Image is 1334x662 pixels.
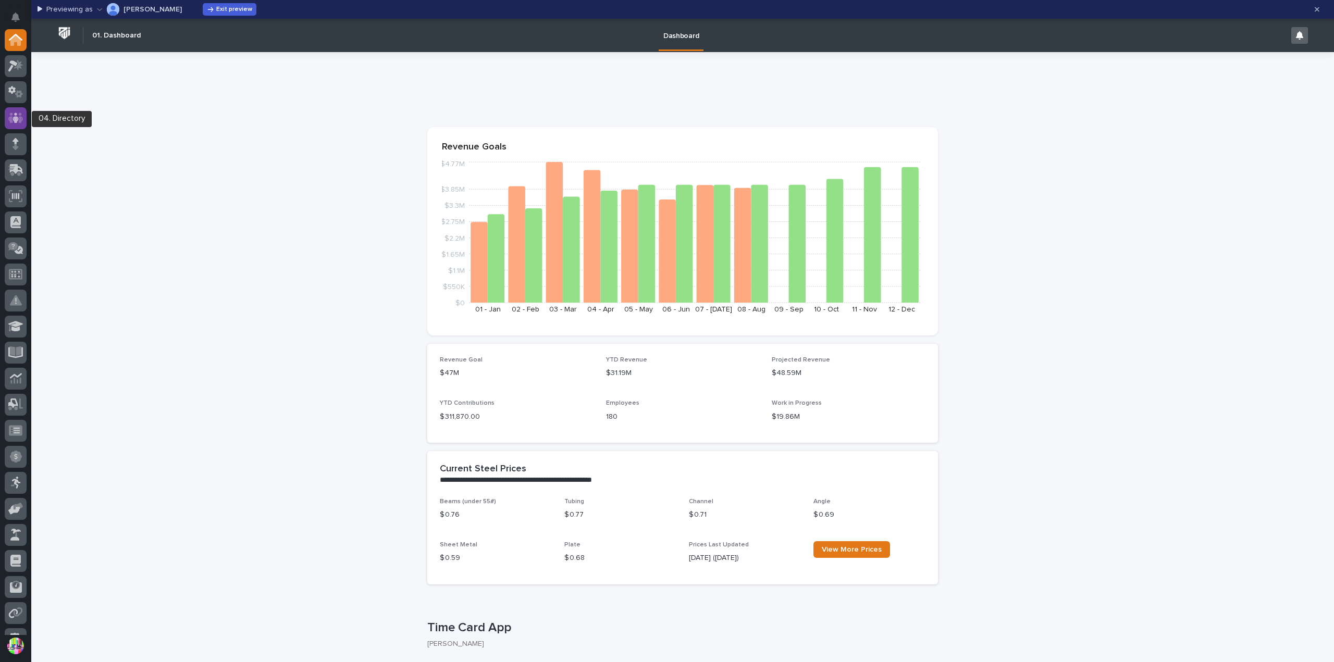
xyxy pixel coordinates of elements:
[606,411,760,422] p: 180
[772,357,830,363] span: Projected Revenue
[455,299,465,307] tspan: $0
[662,306,690,313] text: 06 - Jun
[774,306,804,313] text: 09 - Sep
[689,553,801,564] p: [DATE] ([DATE])
[564,553,676,564] p: $ 0.68
[663,19,699,41] p: Dashboard
[92,31,141,40] h2: 01. Dashboard
[606,400,639,406] span: Employees
[888,306,915,313] text: 12 - Dec
[97,1,182,18] button: Spenser Yoder[PERSON_NAME]
[441,218,465,226] tspan: $2.75M
[813,541,890,558] a: View More Prices
[440,464,526,475] h2: Current Steel Prices
[813,498,831,505] span: Angle
[444,202,465,209] tspan: $3.3M
[442,142,923,153] p: Revenue Goals
[13,13,27,29] div: Notifications
[46,5,93,14] p: Previewing as
[689,542,749,548] span: Prices Last Updated
[737,306,765,313] text: 08 - Aug
[440,498,496,505] span: Beams (under 55#)
[440,368,594,379] p: $47M
[216,6,252,13] span: Exit preview
[813,509,925,520] p: $ 0.69
[475,306,501,313] text: 01 - Jan
[440,186,465,193] tspan: $3.85M
[440,542,477,548] span: Sheet Metal
[203,3,256,16] button: Exit preview
[587,306,614,313] text: 04 - Apr
[123,6,182,13] p: [PERSON_NAME]
[822,546,882,553] span: View More Prices
[427,620,934,635] p: Time Card App
[659,19,703,49] a: Dashboard
[440,400,495,406] span: YTD Contributions
[55,23,74,43] img: Workspace Logo
[107,3,119,16] img: Spenser Yoder
[606,357,647,363] span: YTD Revenue
[689,509,801,520] p: $ 0.71
[772,400,822,406] span: Work in Progress
[852,306,877,313] text: 11 - Nov
[448,267,465,274] tspan: $1.1M
[549,306,577,313] text: 03 - Mar
[512,306,539,313] text: 02 - Feb
[440,553,552,564] p: $ 0.59
[814,306,839,313] text: 10 - Oct
[5,635,27,657] button: users-avatar
[772,411,925,422] p: $19.86M
[440,357,483,363] span: Revenue Goal
[689,498,713,505] span: Channel
[624,306,653,313] text: 05 - May
[606,368,760,379] p: $31.19M
[5,6,27,28] button: Notifications
[427,640,930,648] p: [PERSON_NAME]
[52,18,77,53] a: Workspace Logo
[772,368,925,379] p: $48.59M
[443,283,465,290] tspan: $550K
[444,234,465,242] tspan: $2.2M
[440,509,552,520] p: $ 0.76
[564,498,584,505] span: Tubing
[695,306,732,313] text: 07 - [DATE]
[440,411,594,422] p: $ 311,870.00
[564,542,580,548] span: Plate
[440,160,465,168] tspan: $4.77M
[564,509,676,520] p: $ 0.77
[441,251,465,258] tspan: $1.65M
